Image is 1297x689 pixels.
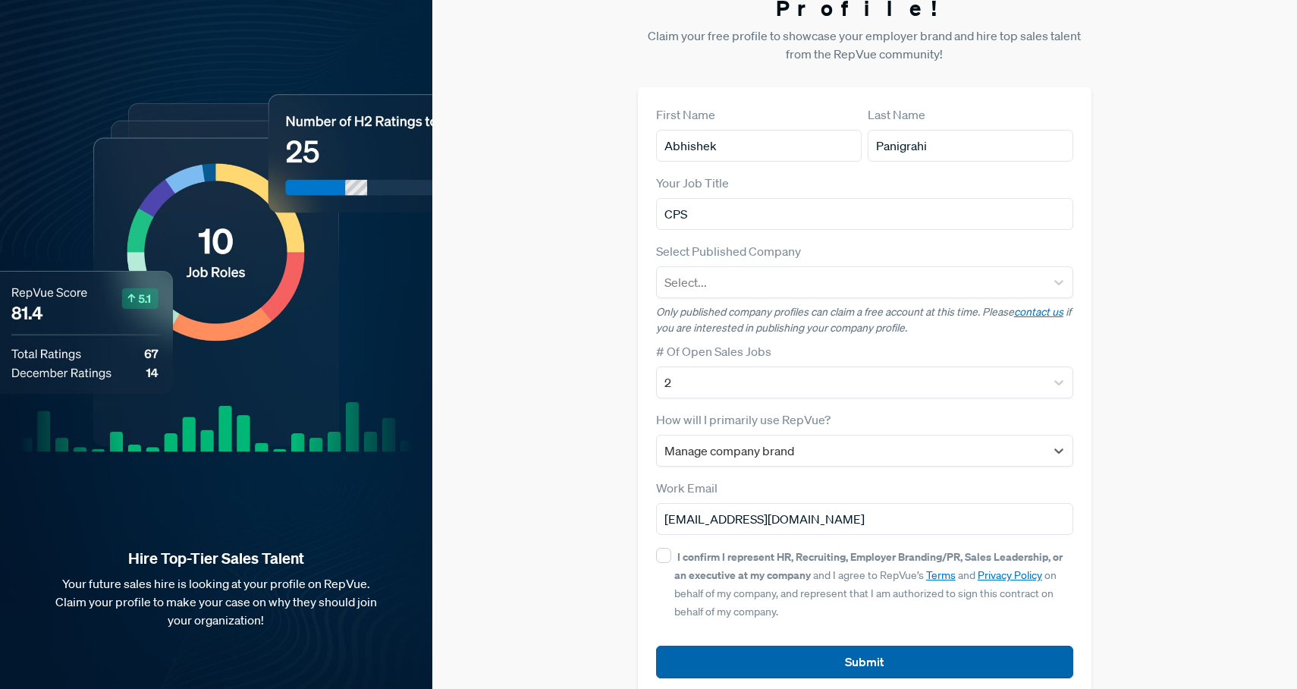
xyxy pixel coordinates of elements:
input: First Name [656,130,862,162]
input: Last Name [868,130,1073,162]
label: Work Email [656,479,718,497]
strong: Hire Top-Tier Sales Talent [24,549,408,568]
a: contact us [1014,305,1063,319]
label: First Name [656,105,715,124]
label: Your Job Title [656,174,729,192]
input: Title [656,198,1074,230]
strong: I confirm I represent HR, Recruiting, Employer Branding/PR, Sales Leadership, or an executive at ... [674,549,1063,582]
label: # Of Open Sales Jobs [656,342,771,360]
a: Privacy Policy [978,568,1042,582]
p: Claim your free profile to showcase your employer brand and hire top sales talent from the RepVue... [638,27,1092,63]
a: Terms [926,568,956,582]
p: Only published company profiles can claim a free account at this time. Please if you are interest... [656,304,1074,336]
label: Last Name [868,105,925,124]
p: Your future sales hire is looking at your profile on RepVue. Claim your profile to make your case... [24,574,408,629]
label: How will I primarily use RepVue? [656,411,831,429]
label: Select Published Company [656,242,801,260]
input: Email [656,503,1074,535]
span: and I agree to RepVue’s and on behalf of my company, and represent that I am authorized to sign t... [674,550,1063,618]
button: Submit [656,646,1074,678]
